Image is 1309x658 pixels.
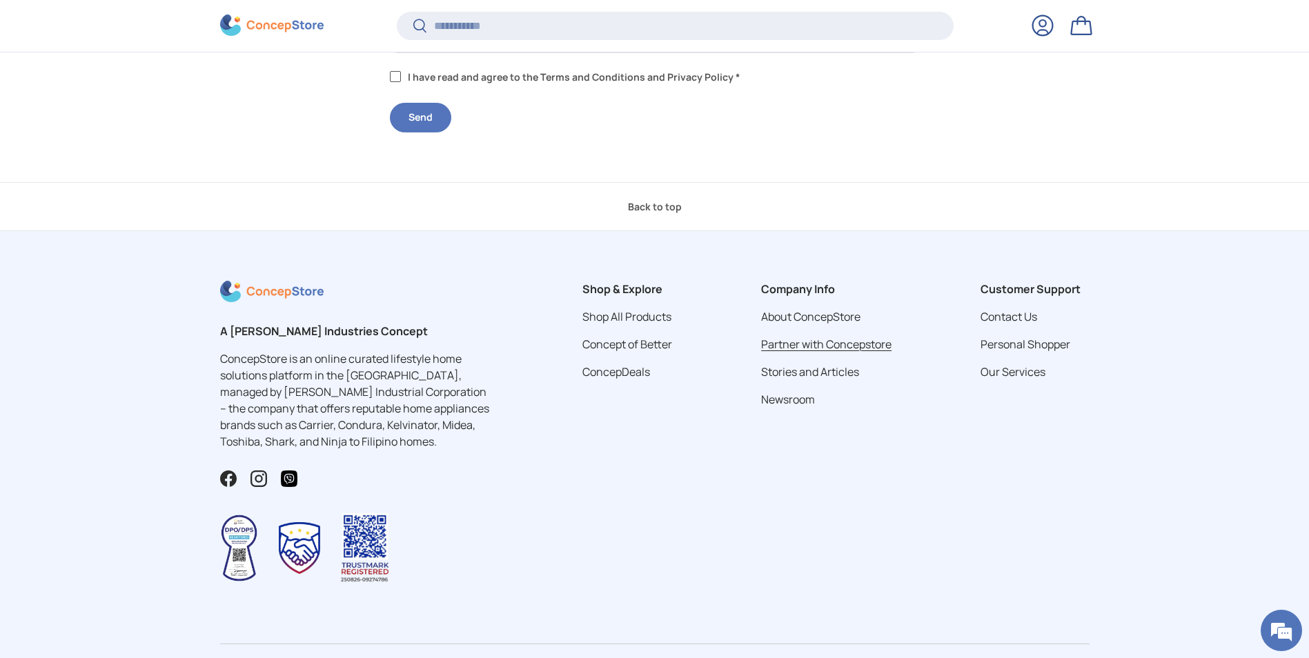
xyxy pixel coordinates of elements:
[981,337,1070,352] a: Personal Shopper
[226,7,259,40] div: Minimize live chat window
[220,514,258,582] img: Data Privacy Seal
[761,392,815,407] a: Newsroom
[390,70,745,84] label: I have read and agree to the Terms and Conditions and Privacy Policy *
[582,364,650,379] a: ConcepDeals
[220,350,493,450] p: ConcepStore is an online curated lifestyle home solutions platform in the [GEOGRAPHIC_DATA], mana...
[582,309,671,324] a: Shop All Products
[981,309,1037,324] a: Contact Us
[981,364,1045,379] a: Our Services
[761,309,860,324] a: About ConcepStore
[72,77,232,95] div: Chat with us now
[761,364,859,379] a: Stories and Articles
[582,337,672,352] a: Concept of Better
[279,522,320,575] img: Trustmark Seal
[761,337,892,352] a: Partner with Concepstore
[341,513,389,583] img: Trustmark QR
[7,377,263,425] textarea: Type your message and hit 'Enter'
[220,15,324,37] img: ConcepStore
[390,103,451,132] button: Send
[220,323,493,339] h2: A [PERSON_NAME] Industries Concept
[80,174,190,313] span: We're online!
